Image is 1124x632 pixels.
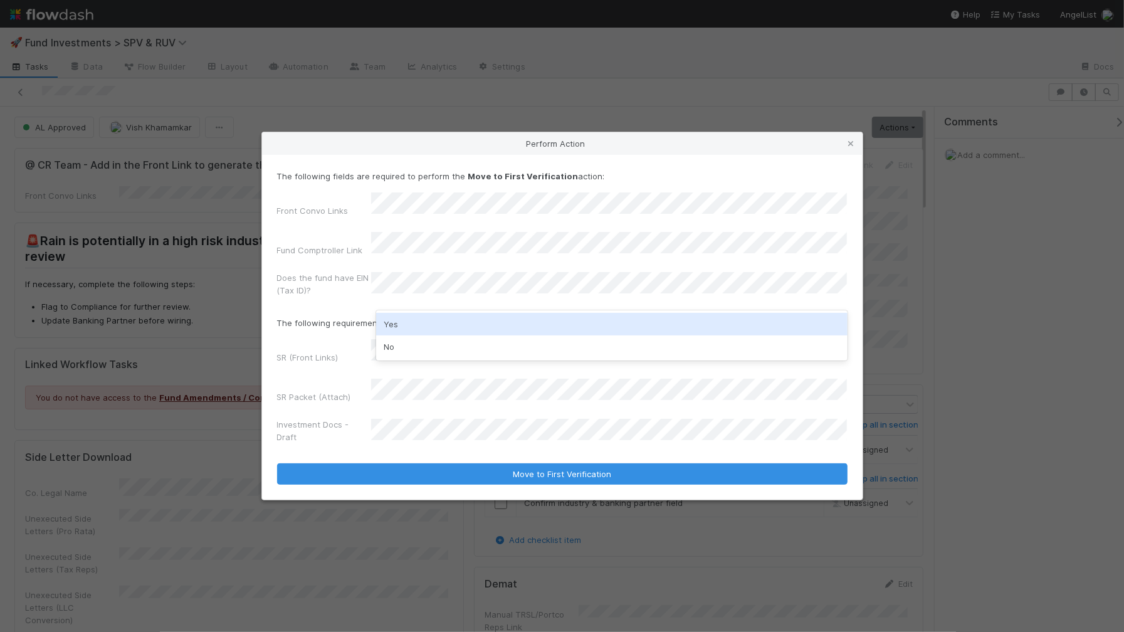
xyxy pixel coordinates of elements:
label: Investment Docs - Draft [277,418,371,443]
label: Does the fund have EIN (Tax ID)? [277,271,371,297]
div: Perform Action [262,132,863,155]
p: The following requirement was not met: Add the Documents that need to be signed [277,317,848,329]
label: SR Packet (Attach) [277,391,351,403]
strong: Move to First Verification [468,171,579,181]
p: The following fields are required to perform the action: [277,170,848,182]
div: No [376,335,848,358]
label: SR (Front Links) [277,351,339,364]
label: Front Convo Links [277,204,349,217]
label: Fund Comptroller Link [277,244,363,256]
div: Yes [376,313,848,335]
button: Move to First Verification [277,463,848,485]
